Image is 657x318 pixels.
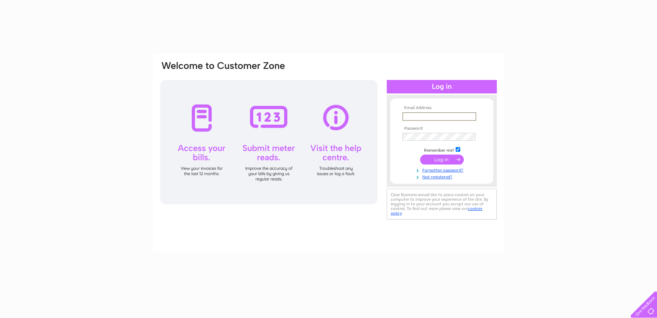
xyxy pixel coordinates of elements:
a: Forgotten password? [402,166,483,173]
th: Password: [401,126,483,131]
a: Not registered? [402,173,483,180]
input: Submit [420,155,464,165]
a: cookies policy [391,206,482,216]
td: Remember me? [401,146,483,153]
div: Clear Business would like to place cookies on your computer to improve your experience of the sit... [387,189,497,220]
th: Email Address: [401,106,483,111]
